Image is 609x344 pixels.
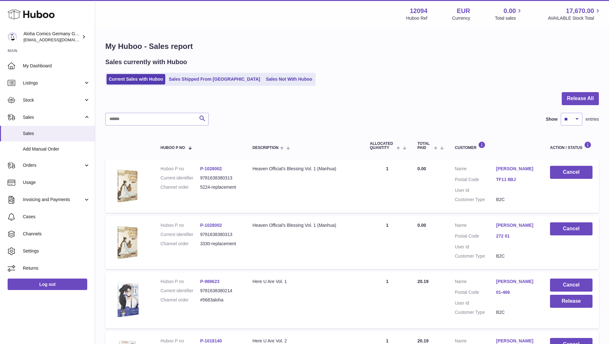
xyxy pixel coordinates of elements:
[23,179,90,185] span: Usage
[105,58,187,66] h2: Sales currently with Huboo
[252,338,357,344] div: Here U Are Vol. 2
[160,241,200,247] dt: Channel order
[160,222,200,228] dt: Huboo P no
[23,97,83,103] span: Stock
[406,15,428,21] div: Huboo Ref
[200,288,240,294] dd: 9781638380214
[496,338,537,344] a: [PERSON_NAME]
[455,222,496,230] dt: Name
[496,177,537,183] a: TF11 8BJ
[160,175,200,181] dt: Current identifier
[8,279,87,290] a: Log out
[496,309,537,315] dd: B2C
[496,197,537,203] dd: B2C
[550,279,593,292] button: Cancel
[107,74,165,84] a: Current Sales with Huboo
[160,297,200,303] dt: Channel order
[105,41,599,51] h1: My Huboo - Sales report
[566,7,594,15] span: 17,670.00
[112,166,143,205] img: 1736833384.png
[160,288,200,294] dt: Current identifier
[548,7,601,21] a: 17,670.00 AVAILABLE Stock Total
[160,166,200,172] dt: Huboo P no
[200,241,240,247] dd: 3330-replacement
[550,141,593,150] div: Action / Status
[455,197,496,203] dt: Customer Type
[496,289,537,295] a: 01-466
[112,279,143,320] img: 120941736833658.png
[252,166,357,172] div: Heaven Official's Blessing Vol. 1 (Manhua)
[455,141,537,150] div: Customer
[417,338,429,343] span: 20.19
[455,244,496,250] dt: User Id
[496,279,537,285] a: [PERSON_NAME]
[200,232,240,238] dd: 9781638380313
[8,32,17,42] img: comicsaloha@gmail.com
[417,223,426,228] span: 0.00
[496,166,537,172] a: [PERSON_NAME]
[452,15,470,21] div: Currency
[495,7,523,21] a: 0.00 Total sales
[252,146,278,150] span: Description
[496,222,537,228] a: [PERSON_NAME]
[363,159,411,213] td: 1
[495,15,523,21] span: Total sales
[200,166,222,171] a: P-1028002
[200,279,219,284] a: P-989623
[417,279,429,284] span: 20.19
[23,37,93,42] span: [EMAIL_ADDRESS][DOMAIN_NAME]
[160,232,200,238] dt: Current identifier
[363,216,411,269] td: 1
[410,7,428,15] strong: 12094
[496,233,537,239] a: 272 01
[23,248,90,254] span: Settings
[550,295,593,308] button: Release
[417,142,432,150] span: Total paid
[23,214,90,220] span: Cases
[546,116,558,122] label: Show
[160,338,200,344] dt: Huboo P no
[455,253,496,259] dt: Customer Type
[23,131,90,137] span: Sales
[586,116,599,122] span: entries
[200,297,240,303] dd: #5683aloha
[23,197,83,203] span: Invoicing and Payments
[550,166,593,179] button: Cancel
[252,279,357,285] div: Here U Are Vol. 1
[200,338,222,343] a: P-1018140
[200,175,240,181] dd: 9781638380313
[167,74,262,84] a: Sales Shipped From [GEOGRAPHIC_DATA]
[23,31,81,43] div: Aloha Comics Germany GmbH
[455,166,496,173] dt: Name
[496,253,537,259] dd: B2C
[23,63,90,69] span: My Dashboard
[455,300,496,306] dt: User Id
[417,166,426,171] span: 0.00
[160,146,185,150] span: Huboo P no
[550,222,593,235] button: Cancel
[264,74,314,84] a: Sales Not With Huboo
[23,162,83,168] span: Orders
[548,15,601,21] span: AVAILABLE Stock Total
[112,222,143,261] img: 1736833384.png
[160,279,200,285] dt: Huboo P no
[504,7,516,15] span: 0.00
[455,177,496,184] dt: Postal Code
[23,231,90,237] span: Channels
[23,265,90,271] span: Returns
[160,184,200,190] dt: Channel order
[200,184,240,190] dd: 5224-replacement
[455,289,496,297] dt: Postal Code
[457,7,470,15] strong: EUR
[200,223,222,228] a: P-1028002
[455,187,496,193] dt: User Id
[363,272,411,328] td: 1
[455,233,496,241] dt: Postal Code
[23,114,83,120] span: Sales
[455,279,496,286] dt: Name
[370,142,395,150] span: ALLOCATED Quantity
[252,222,357,228] div: Heaven Official's Blessing Vol. 1 (Manhua)
[455,309,496,315] dt: Customer Type
[23,80,83,86] span: Listings
[23,146,90,152] span: Add Manual Order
